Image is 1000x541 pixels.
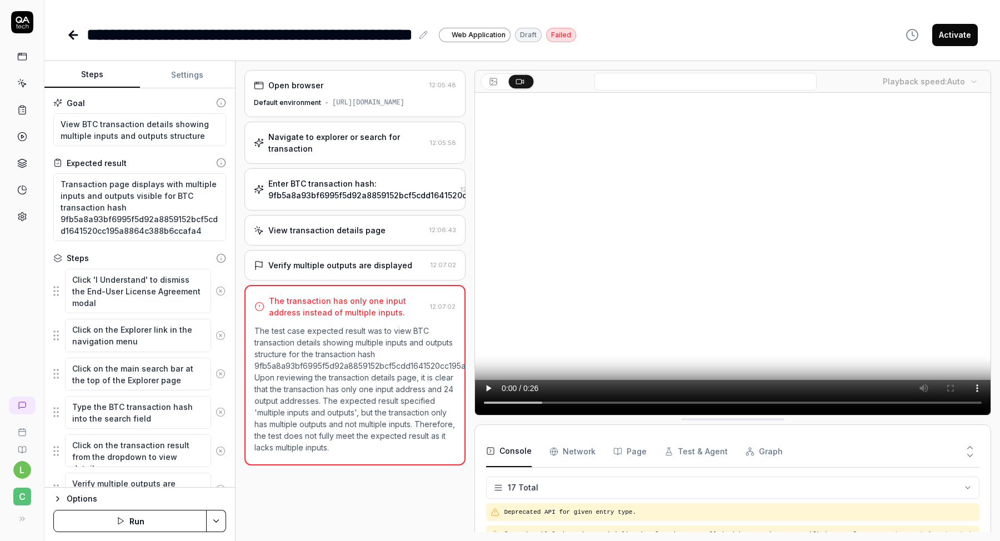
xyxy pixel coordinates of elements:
time: 12:06:13 [461,186,485,193]
div: Expected result [67,157,127,169]
button: main.e925b5f3159b086b.js [887,530,975,539]
button: Console [486,436,532,467]
div: Options [67,492,226,505]
div: Navigate to explorer or search for transaction [268,131,426,154]
button: Remove step [211,478,230,500]
time: 12:05:58 [430,139,456,147]
button: Remove step [211,280,230,302]
time: 12:05:48 [429,81,456,89]
a: Book a call with us [4,419,39,437]
button: Graph [746,436,783,467]
div: Suggestions [53,318,226,352]
div: Suggestions [53,472,226,506]
span: Web Application [452,30,506,40]
div: Goal [67,97,85,109]
div: Default environment [254,98,321,108]
div: Suggestions [53,357,226,391]
div: Enter BTC transaction hash: 9fb5a8a93bf6995f5d92a8859152bcf5cdd1641520cc195a8864c388b6ccafa4 [268,178,567,201]
div: Verify multiple outputs are displayed [268,259,412,271]
div: Suggestions [53,268,226,314]
button: Settings [140,62,236,88]
div: Failed [546,28,576,42]
button: Page [613,436,647,467]
div: Steps [67,252,89,264]
div: Suggestions [53,395,226,429]
time: 12:06:43 [429,226,456,234]
p: The test case expected result was to view BTC transaction details showing multiple inputs and out... [254,325,456,453]
button: Remove step [211,363,230,385]
div: View transaction details page [268,224,386,236]
button: l [13,461,31,479]
button: Network [549,436,596,467]
button: Remove step [211,401,230,423]
time: 12:07:02 [430,303,456,310]
button: Test & Agent [664,436,728,467]
a: Web Application [439,27,511,42]
button: Remove step [211,440,230,462]
button: C [4,479,39,508]
a: Documentation [4,437,39,454]
span: C [13,488,31,505]
button: Remove step [211,324,230,347]
button: Options [53,492,226,505]
div: Open browser [268,79,323,91]
a: New conversation [9,397,36,414]
div: Draft [515,28,542,42]
button: Steps [44,62,140,88]
pre: Deprecated API for given entry type. [504,508,975,517]
div: Suggestions [53,434,226,468]
button: View version history [899,24,926,46]
button: Activate [932,24,978,46]
div: [URL][DOMAIN_NAME] [332,98,404,108]
button: Run [53,510,207,532]
time: 12:07:02 [431,261,456,269]
div: Playback speed: [883,76,965,87]
div: The transaction has only one input address instead of multiple inputs. [269,295,426,318]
